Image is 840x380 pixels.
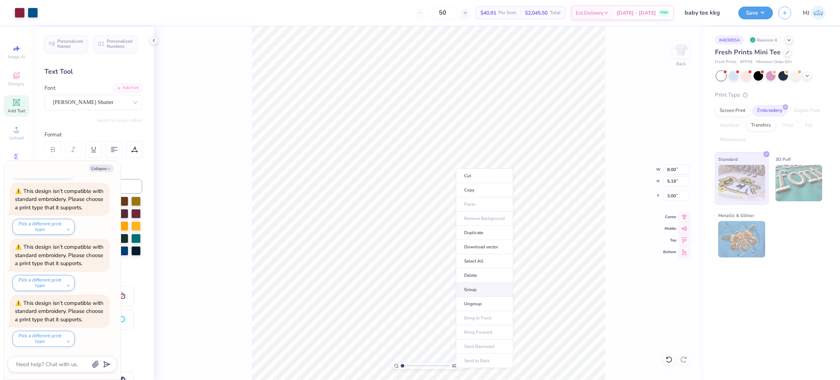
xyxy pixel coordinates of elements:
span: Upload [9,135,24,141]
span: Image AI [8,54,25,60]
button: Pick a different print type [12,275,75,291]
div: # 483855A [715,35,744,44]
span: Minimum Order: 50 + [756,59,793,65]
span: Personalized Numbers [107,39,133,49]
span: Per Item [498,9,516,17]
div: Add Font [113,84,142,92]
li: Delete [456,268,513,283]
input: – – [428,6,457,19]
span: Middle [663,226,676,231]
span: Designs [8,81,24,87]
span: Center [663,214,676,220]
img: Metallic & Glitter [718,221,765,257]
img: Mark Joshua Mullasgo [811,6,825,20]
button: Save [738,7,773,19]
span: [DATE] - [DATE] [617,9,656,17]
div: Transfers [746,120,775,131]
li: Ungroup [456,297,513,311]
span: Standard [718,155,738,163]
div: Rhinestones [715,135,750,146]
img: Back [674,42,688,57]
div: Digital Print [789,105,825,116]
span: 100 % [452,362,463,369]
li: Group [456,283,513,297]
span: Est. Delivery [576,9,603,17]
div: This design isn’t compatible with standard embroidery. Please choose a print type that it supports. [15,299,104,323]
div: Text Tool [44,67,142,77]
span: Fresh Prints Mini Tee [715,48,781,57]
img: Standard [718,165,765,201]
span: $40.91 [481,9,496,17]
div: Format [44,131,143,139]
span: MJ [803,9,809,17]
span: Metallic & Glitter [718,212,754,219]
label: Font [44,84,55,92]
span: Bottom [663,249,676,255]
img: 3D Puff [775,165,822,201]
span: $2,045.50 [525,9,548,17]
span: Personalized Names [57,39,83,49]
div: Embroidery [752,105,787,116]
li: Select All [456,254,513,268]
a: MJ [803,6,825,20]
button: Pick a different print type [12,331,75,347]
li: Copy [456,183,513,197]
button: Collapse [89,164,113,172]
div: Applique [715,120,744,131]
div: Revision 6 [748,35,781,44]
li: Download vector [456,240,513,254]
div: Vinyl [778,120,798,131]
input: Untitled Design [679,5,733,20]
div: Print Type [715,91,825,99]
button: Switch to Greek Letters [97,117,142,123]
span: Top [663,238,676,243]
li: Cut [456,168,513,183]
div: Screen Print [715,105,750,116]
span: Fresh Prints [715,59,736,65]
div: This design isn’t compatible with standard embroidery. Please choose a print type that it supports. [15,243,104,267]
div: This design isn’t compatible with standard embroidery. Please choose a print type that it supports. [15,187,104,211]
div: Foil [800,120,817,131]
button: Pick a different print type [12,219,75,235]
li: Duplicate [456,226,513,240]
span: Total [550,9,561,17]
span: # FP38 [740,59,752,65]
span: 3D Puff [775,155,791,163]
span: Add Text [8,108,25,114]
span: FREE [660,10,668,15]
div: Back [676,61,686,67]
